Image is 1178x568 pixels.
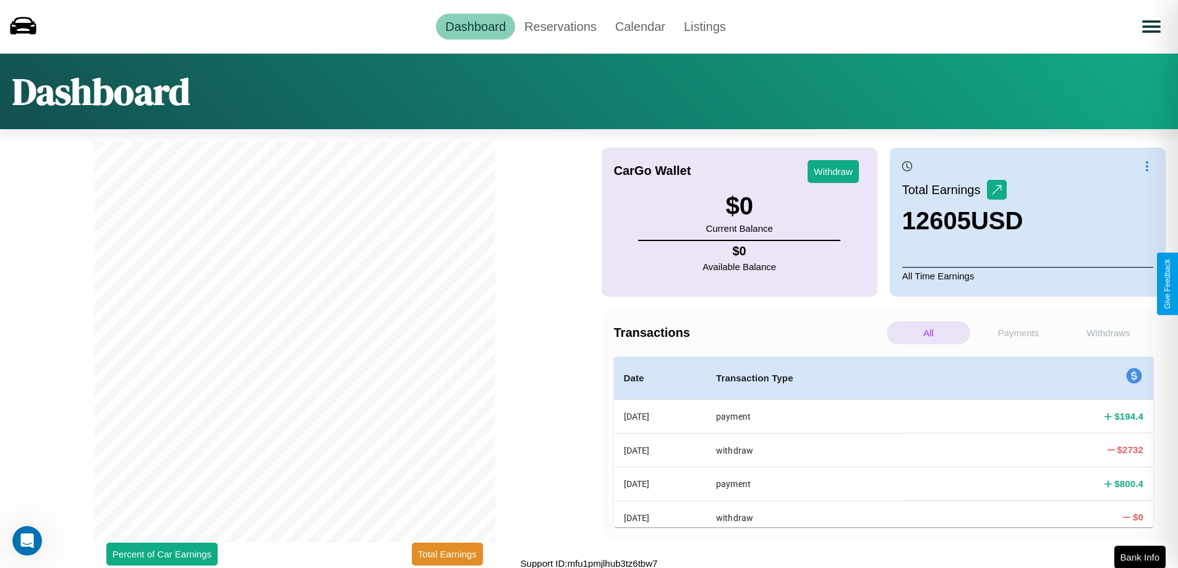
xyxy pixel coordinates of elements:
[614,326,884,340] h4: Transactions
[614,433,707,467] th: [DATE]
[606,14,675,40] a: Calendar
[1163,259,1172,309] div: Give Feedback
[614,501,707,534] th: [DATE]
[1117,443,1143,456] h4: $ 2732
[12,66,190,117] h1: Dashboard
[624,371,697,386] h4: Date
[412,543,483,566] button: Total Earnings
[614,400,707,434] th: [DATE]
[436,14,515,40] a: Dashboard
[706,501,902,534] th: withdraw
[702,244,776,258] h4: $ 0
[902,179,987,201] p: Total Earnings
[1067,321,1150,344] p: Withdraws
[614,467,707,501] th: [DATE]
[12,526,42,556] iframe: Intercom live chat
[614,164,691,178] h4: CarGo Wallet
[1133,511,1143,523] h4: $ 0
[1114,477,1143,490] h4: $ 800.4
[706,400,902,434] th: payment
[902,207,1023,235] h3: 12605 USD
[1134,9,1169,44] button: Open menu
[675,14,735,40] a: Listings
[706,467,902,501] th: payment
[976,321,1060,344] p: Payments
[902,267,1153,284] p: All Time Earnings
[106,543,218,566] button: Percent of Car Earnings
[702,258,776,275] p: Available Balance
[515,14,606,40] a: Reservations
[706,433,902,467] th: withdraw
[706,192,772,220] h3: $ 0
[706,220,772,237] p: Current Balance
[716,371,892,386] h4: Transaction Type
[1114,410,1143,423] h4: $ 194.4
[808,160,859,183] button: Withdraw
[887,321,970,344] p: All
